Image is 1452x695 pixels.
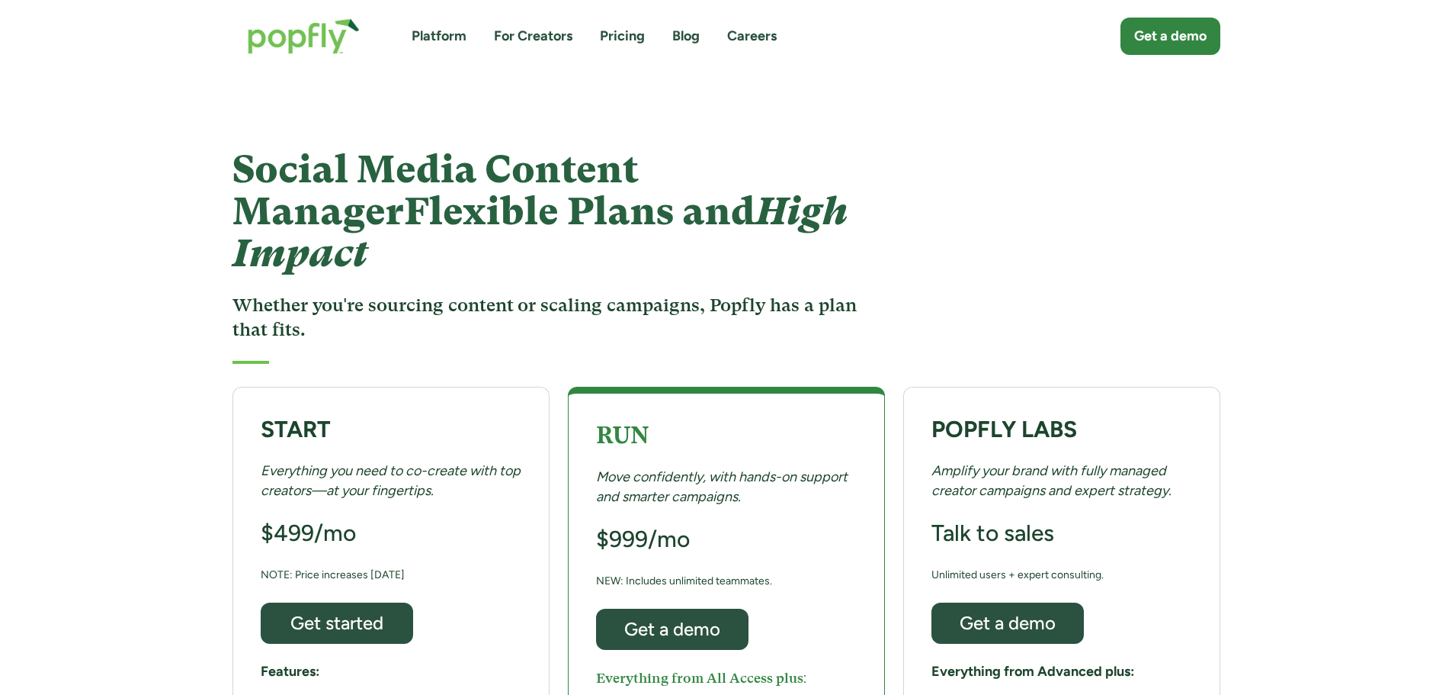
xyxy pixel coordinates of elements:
[596,668,807,687] h5: Everything from All Access plus:
[931,415,1077,443] strong: POPFLY LABS
[274,613,399,632] div: Get started
[931,662,1134,681] h5: Everything from Advanced plus:
[931,565,1104,584] div: Unlimited users + expert consulting.
[610,619,735,639] div: Get a demo
[261,415,331,443] strong: START
[232,293,864,343] h3: Whether you're sourcing content or scaling campaigns, Popfly has a plan that fits.
[261,519,356,548] h3: $499/mo
[931,519,1054,548] h3: Talk to sales
[261,462,521,498] em: Everything you need to co-create with top creators—at your fingertips.
[672,27,700,46] a: Blog
[596,525,690,554] h3: $999/mo
[261,565,405,584] div: NOTE: Price increases [DATE]
[600,27,645,46] a: Pricing
[1120,18,1220,55] a: Get a demo
[727,27,777,46] a: Careers
[494,27,572,46] a: For Creators
[232,3,375,69] a: home
[412,27,466,46] a: Platform
[596,571,772,590] div: NEW: Includes unlimited teammates.
[931,462,1172,498] em: Amplify your brand with fully managed creator campaigns and expert strategy.
[596,468,848,504] em: Move confidently, with hands-on support and smarter campaigns.
[232,189,848,275] span: Flexible Plans and
[945,613,1070,632] div: Get a demo
[261,662,319,681] h5: Features:
[232,189,848,275] em: High Impact
[232,149,864,275] h1: Social Media Content Manager
[1134,27,1207,46] div: Get a demo
[596,609,748,650] a: Get a demo
[931,603,1084,644] a: Get a demo
[596,422,649,449] strong: RUN
[261,603,413,644] a: Get started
